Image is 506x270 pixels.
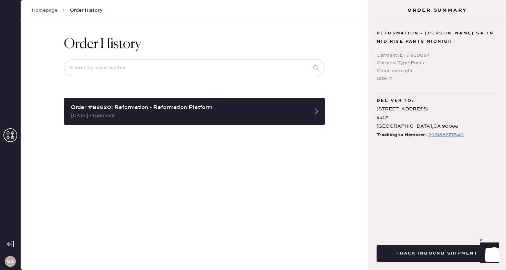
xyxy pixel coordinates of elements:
[427,131,464,139] a: 393188277540
[377,105,498,131] div: [STREET_ADDRESS] apt 2 [GEOGRAPHIC_DATA] , CA 90066
[64,36,141,53] h1: Order History
[377,59,498,67] div: Garment Type : Pants
[473,239,503,269] iframe: Front Chat
[70,7,103,14] span: Order History
[368,7,506,14] h3: Order Summary
[71,112,306,119] div: [DATE] • 1 garment
[377,52,498,59] div: Garment ID : # 950084
[377,67,498,75] div: Color : midnight
[428,131,464,139] div: https://www.fedex.com/apps/fedextrack/?tracknumbers=393188277540&cntry_code=US
[64,60,325,76] input: Search by order number
[377,250,498,256] a: Track Inbound Shipment
[32,7,57,14] a: Homepage
[377,75,498,82] div: Size : M
[7,259,14,264] h3: SS
[377,131,427,139] span: Tracking to Hemster:
[71,104,306,112] div: Order #82620: Reformation - Reformation Platform
[377,245,498,262] button: Track Inbound Shipment
[377,97,414,105] span: Deliver to:
[377,29,498,46] span: Reformation - [PERSON_NAME] Satin Mid Rise Pants midnight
